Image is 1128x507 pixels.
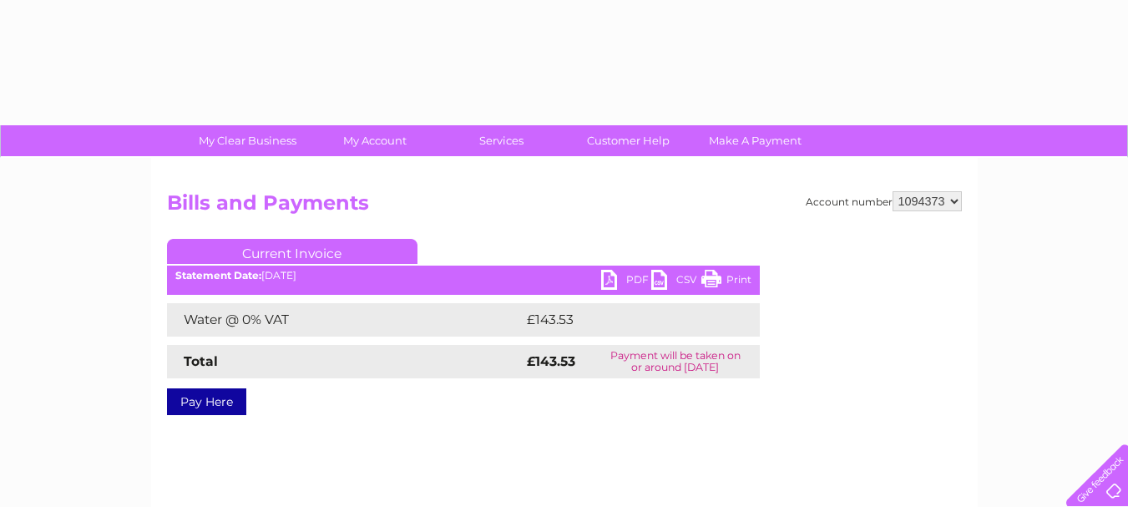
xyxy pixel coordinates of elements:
a: PDF [601,270,651,294]
a: CSV [651,270,701,294]
a: My Account [306,125,443,156]
b: Statement Date: [175,269,261,281]
a: Services [432,125,570,156]
a: Customer Help [559,125,697,156]
div: [DATE] [167,270,760,281]
div: Account number [806,191,962,211]
strong: £143.53 [527,353,575,369]
td: £143.53 [523,303,729,337]
strong: Total [184,353,218,369]
a: Make A Payment [686,125,824,156]
a: Current Invoice [167,239,417,264]
td: Payment will be taken on or around [DATE] [591,345,759,378]
a: Print [701,270,751,294]
a: Pay Here [167,388,246,415]
td: Water @ 0% VAT [167,303,523,337]
h2: Bills and Payments [167,191,962,223]
a: My Clear Business [179,125,316,156]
